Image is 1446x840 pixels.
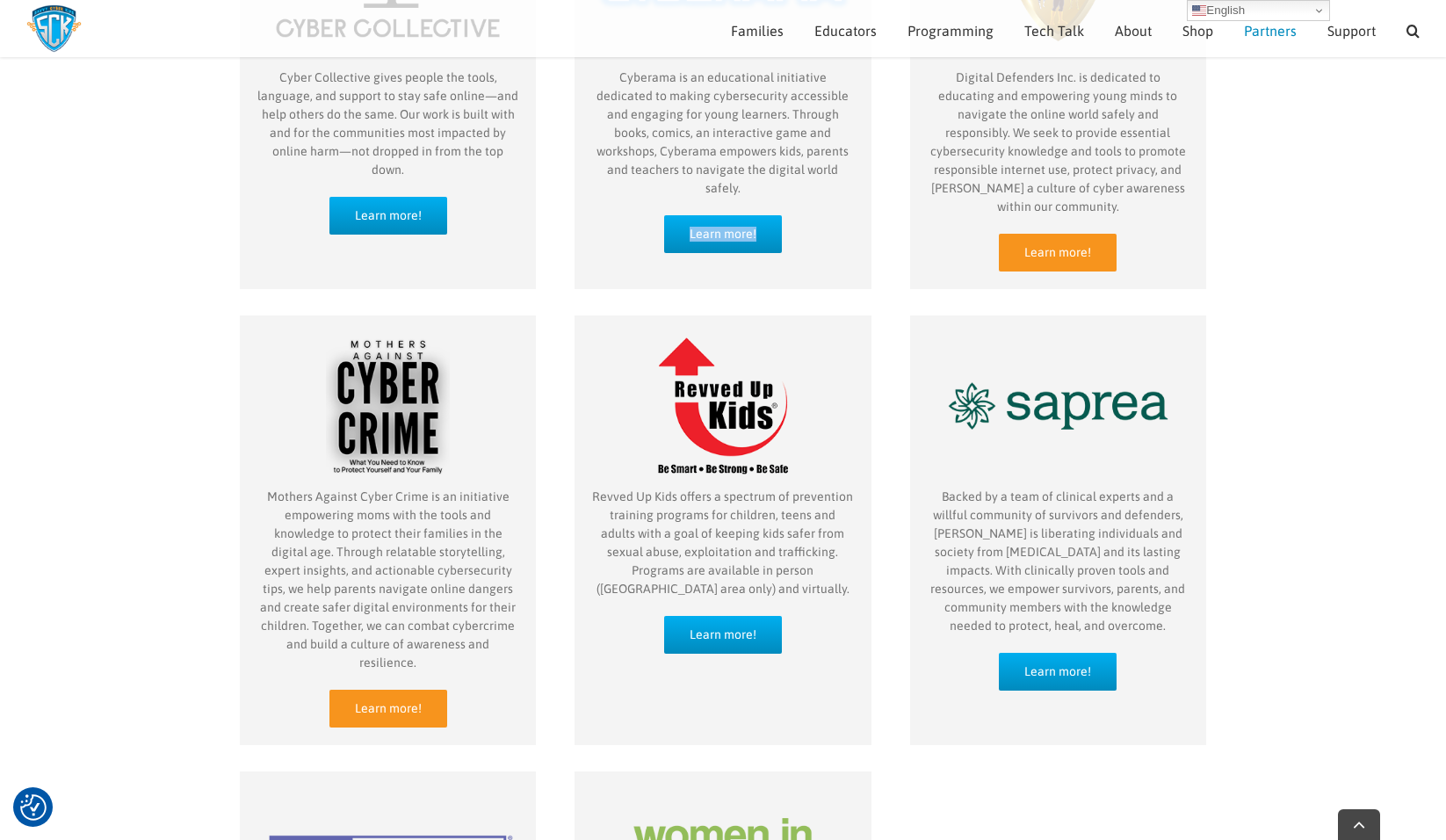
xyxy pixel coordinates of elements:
[1192,4,1206,18] img: en
[592,324,853,488] img: Revved Up Kids
[690,227,756,242] span: Learn more!
[329,690,447,728] a: Learn more!
[26,4,82,53] img: Savvy Cyber Kids Logo
[592,69,853,198] p: Cyberama is an educational initiative dedicated to making cybersecurity accessible and engaging f...
[907,24,994,38] span: Programming
[1182,24,1213,38] span: Shop
[592,323,853,337] a: partner-revved-up-kids
[257,69,518,179] p: Cyber Collective gives people the tools, language, and support to stay safe online—and help other...
[257,323,518,337] a: partner-MACC
[1327,24,1376,38] span: Support
[1024,664,1091,679] span: Learn more!
[257,488,518,672] p: Mothers Against Cyber Crime is an initiative empowering moms with the tools and knowledge to prot...
[355,701,422,716] span: Learn more!
[928,323,1189,337] a: partner-Saprea
[257,324,518,488] img: Mothers Against Cyber Crime
[999,653,1117,691] a: Learn more!
[664,215,782,253] a: Learn more!
[999,234,1117,272] a: Learn more!
[928,324,1189,488] img: Saprea
[1115,24,1152,38] span: About
[1024,24,1084,38] span: Tech Talk
[355,208,422,223] span: Learn more!
[592,779,853,793] a: partner-Women-in-Tech-WI
[731,24,784,38] span: Families
[814,24,877,38] span: Educators
[20,794,47,821] button: Consent Preferences
[928,488,1189,635] p: Backed by a team of clinical experts and a willful community of survivors and defenders, [PERSON_...
[928,69,1189,216] p: Digital Defenders Inc. is dedicated to educating and empowering young minds to navigate the onlin...
[1024,245,1091,260] span: Learn more!
[329,197,447,235] a: Learn more!
[664,616,782,654] a: Learn more!
[257,779,518,793] a: partner-WIT
[592,488,853,598] p: Revved Up Kids offers a spectrum of prevention training programs for children, teens and adults w...
[690,627,756,642] span: Learn more!
[1244,24,1297,38] span: Partners
[20,794,47,821] img: Revisit consent button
